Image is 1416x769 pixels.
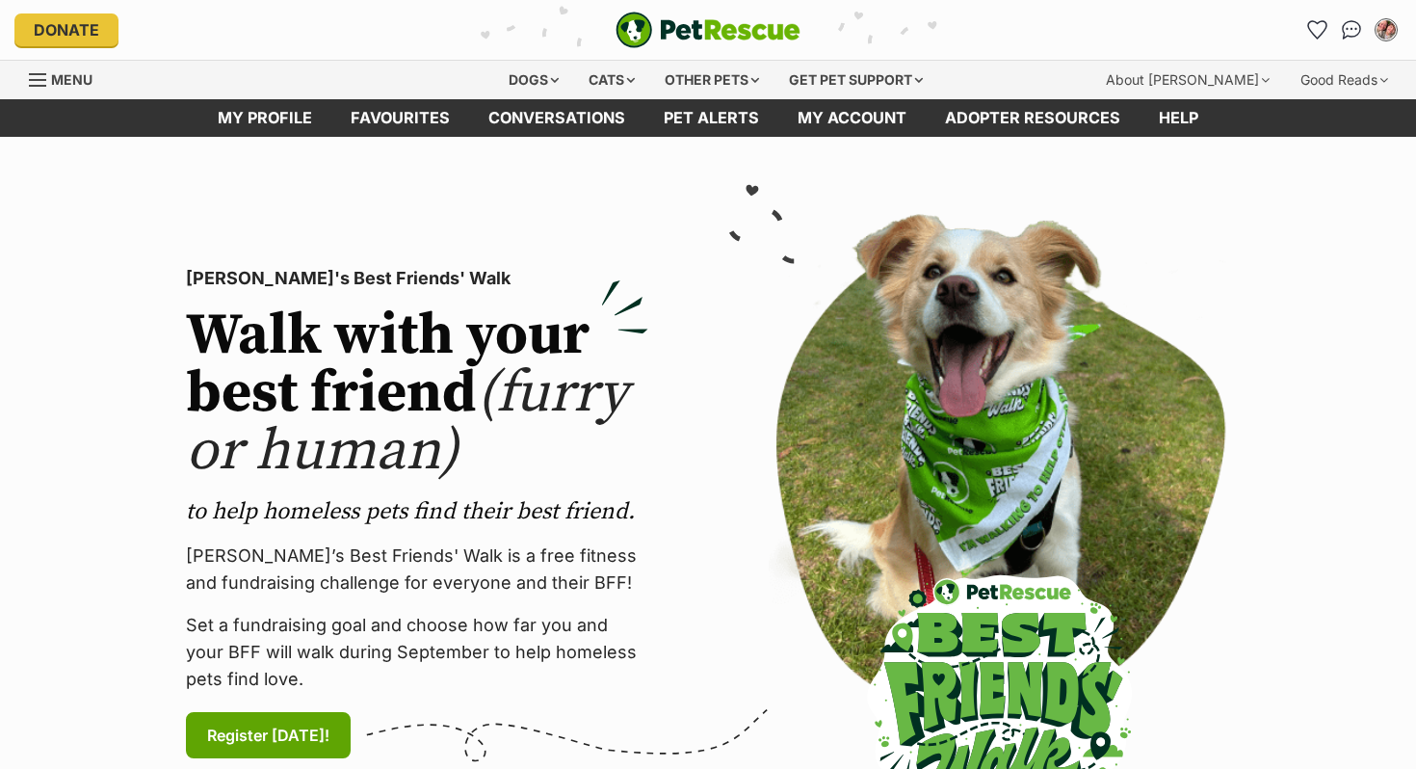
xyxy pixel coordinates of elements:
[616,12,800,48] img: logo-e224e6f780fb5917bec1dbf3a21bbac754714ae5b6737aabdf751b685950b380.svg
[186,265,648,292] p: [PERSON_NAME]'s Best Friends' Walk
[186,496,648,527] p: to help homeless pets find their best friend.
[575,61,648,99] div: Cats
[1371,14,1402,45] button: My account
[1092,61,1283,99] div: About [PERSON_NAME]
[14,13,118,46] a: Donate
[1377,20,1396,40] img: Remi Lynch profile pic
[616,12,800,48] a: PetRescue
[1342,20,1362,40] img: chat-41dd97257d64d25036548639549fe6c8038ab92f7586957e7f3b1b290dea8141.svg
[29,61,106,95] a: Menu
[1336,14,1367,45] a: Conversations
[644,99,778,137] a: Pet alerts
[1140,99,1218,137] a: Help
[186,307,648,481] h2: Walk with your best friend
[1287,61,1402,99] div: Good Reads
[926,99,1140,137] a: Adopter resources
[1301,14,1402,45] ul: Account quick links
[186,712,351,758] a: Register [DATE]!
[51,71,92,88] span: Menu
[775,61,936,99] div: Get pet support
[651,61,773,99] div: Other pets
[331,99,469,137] a: Favourites
[469,99,644,137] a: conversations
[186,543,648,597] p: [PERSON_NAME]’s Best Friends' Walk is a free fitness and fundraising challenge for everyone and t...
[1301,14,1332,45] a: Favourites
[186,358,628,488] span: (furry or human)
[186,612,648,693] p: Set a fundraising goal and choose how far you and your BFF will walk during September to help hom...
[198,99,331,137] a: My profile
[495,61,572,99] div: Dogs
[778,99,926,137] a: My account
[207,724,329,747] span: Register [DATE]!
